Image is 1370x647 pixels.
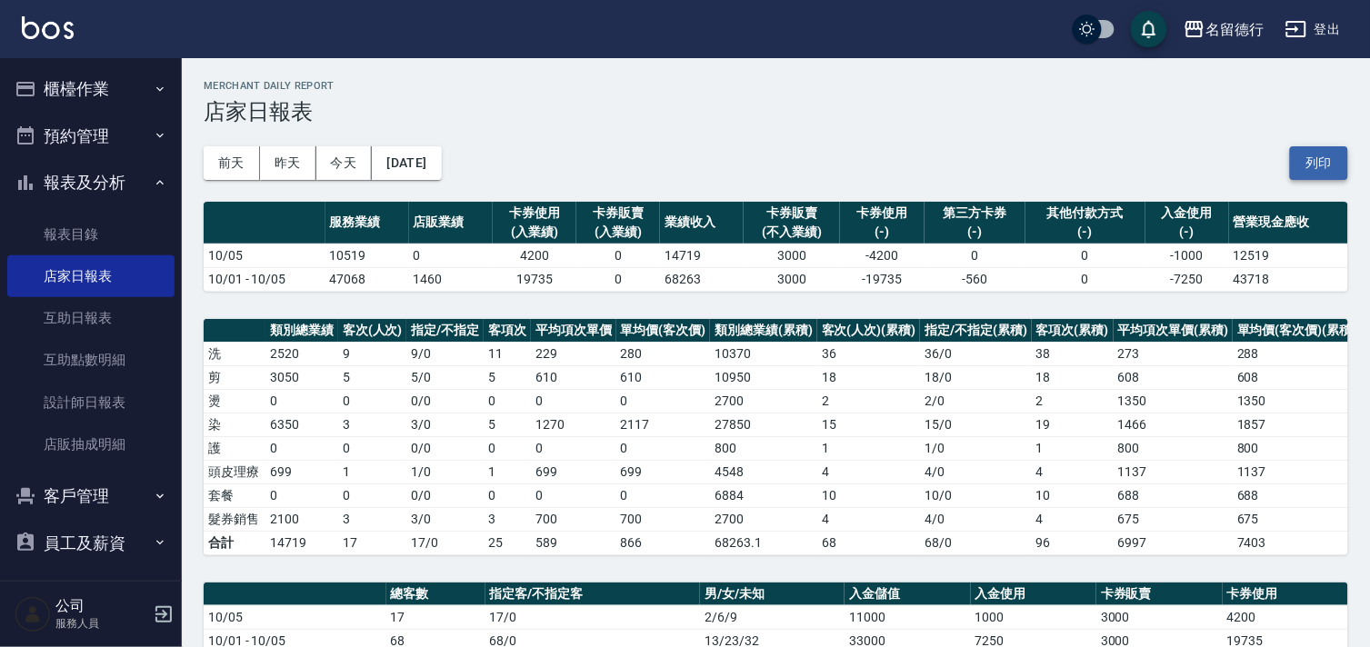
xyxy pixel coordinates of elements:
[1030,223,1140,242] div: (-)
[1233,507,1361,531] td: 675
[616,460,711,483] td: 699
[497,204,572,223] div: 卡券使用
[1233,319,1361,343] th: 單均價(客次價)(累積)
[1032,507,1114,531] td: 4
[1229,244,1348,267] td: 12519
[7,423,175,465] a: 店販抽成明細
[204,389,265,413] td: 燙
[817,507,921,531] td: 4
[204,80,1348,92] h2: Merchant Daily Report
[325,244,409,267] td: 10519
[1233,365,1361,389] td: 608
[204,531,265,554] td: 合計
[616,531,711,554] td: 866
[920,413,1032,436] td: 15 / 0
[484,436,531,460] td: 0
[493,244,576,267] td: 4200
[1032,413,1114,436] td: 19
[406,319,484,343] th: 指定/不指定
[484,483,531,507] td: 0
[1032,460,1114,483] td: 4
[406,413,484,436] td: 3 / 0
[265,483,338,507] td: 0
[920,436,1032,460] td: 1 / 0
[265,531,338,554] td: 14719
[1278,13,1348,46] button: 登出
[338,413,407,436] td: 3
[406,483,484,507] td: 0 / 0
[1233,342,1361,365] td: 288
[616,365,711,389] td: 610
[920,483,1032,507] td: 10 / 0
[817,531,921,554] td: 68
[260,146,316,180] button: 昨天
[920,389,1032,413] td: 2 / 0
[1114,483,1234,507] td: 688
[1114,460,1234,483] td: 1137
[1114,531,1234,554] td: 6997
[576,267,660,291] td: 0
[204,436,265,460] td: 護
[1032,342,1114,365] td: 38
[1114,389,1234,413] td: 1350
[7,113,175,160] button: 預約管理
[265,389,338,413] td: 0
[1145,267,1229,291] td: -7250
[7,65,175,113] button: 櫃檯作業
[7,159,175,206] button: 報表及分析
[265,460,338,483] td: 699
[22,16,74,39] img: Logo
[204,507,265,531] td: 髮券銷售
[484,319,531,343] th: 客項次
[204,146,260,180] button: 前天
[971,605,1096,629] td: 1000
[744,267,840,291] td: 3000
[531,483,616,507] td: 0
[971,582,1096,606] th: 入金使用
[1032,389,1114,413] td: 2
[710,413,817,436] td: 27850
[204,319,1362,555] table: a dense table
[710,365,817,389] td: 10950
[1114,319,1234,343] th: 平均項次單價(累積)
[581,204,655,223] div: 卡券販賣
[817,436,921,460] td: 1
[406,436,484,460] td: 0 / 0
[1233,413,1361,436] td: 1857
[484,342,531,365] td: 11
[710,342,817,365] td: 10370
[710,507,817,531] td: 2700
[1176,11,1271,48] button: 名留德行
[929,204,1022,223] div: 第三方卡券
[406,531,484,554] td: 17/0
[265,342,338,365] td: 2520
[1223,605,1348,629] td: 4200
[386,582,485,606] th: 總客數
[485,582,701,606] th: 指定客/不指定客
[531,531,616,554] td: 589
[7,473,175,520] button: 客戶管理
[338,507,407,531] td: 3
[710,460,817,483] td: 4548
[1290,146,1348,180] button: 列印
[316,146,373,180] button: 今天
[748,204,835,223] div: 卡券販賣
[1030,204,1140,223] div: 其他付款方式
[817,319,921,343] th: 客次(人次)(累積)
[925,267,1026,291] td: -560
[1114,436,1234,460] td: 800
[840,244,924,267] td: -4200
[660,267,744,291] td: 68263
[204,342,265,365] td: 洗
[531,507,616,531] td: 700
[660,202,744,244] th: 業績收入
[1114,365,1234,389] td: 608
[1223,582,1348,606] th: 卡券使用
[338,319,407,343] th: 客次(人次)
[265,319,338,343] th: 類別總業績
[748,223,835,242] div: (不入業績)
[7,214,175,255] a: 報表目錄
[929,223,1022,242] div: (-)
[817,389,921,413] td: 2
[204,605,386,629] td: 10/05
